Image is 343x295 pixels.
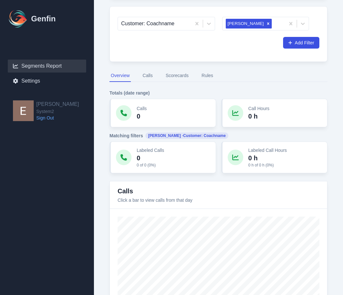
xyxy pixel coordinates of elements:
p: 0 h [248,112,269,121]
img: Logo [8,8,29,29]
img: Eugene Moore [13,100,34,121]
p: 0 h [248,153,287,163]
p: Labeled Call Hours [248,147,287,153]
p: 0 of 0 (0%) [137,163,164,168]
button: Overview [109,70,131,82]
a: Segments Report [8,60,86,73]
a: Settings [8,74,86,87]
p: 0 [137,153,164,163]
p: Calls [137,105,147,112]
p: Call Hours [248,105,269,112]
button: Calls [141,70,154,82]
p: Labeled Calls [137,147,164,153]
h3: Calls [118,187,192,196]
div: Remove Josh [265,19,272,28]
p: 0 [137,112,147,121]
a: Sign Out [36,115,79,121]
h1: Genfin [31,14,56,24]
span: · Customer: Coachname [182,133,226,138]
button: Rules [200,70,214,82]
h2: [PERSON_NAME] [36,100,79,108]
div: [PERSON_NAME] [226,19,265,28]
p: 0 h of 0 h (0%) [248,163,287,168]
p: Click a bar to view calls from that day [118,197,192,203]
button: Scorecards [164,70,190,82]
span: [PERSON_NAME] [145,132,228,139]
h4: Matching filters [109,132,327,139]
button: Add Filter [283,37,319,49]
h4: Totals (date range) [109,90,327,96]
span: System2 [36,108,79,115]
